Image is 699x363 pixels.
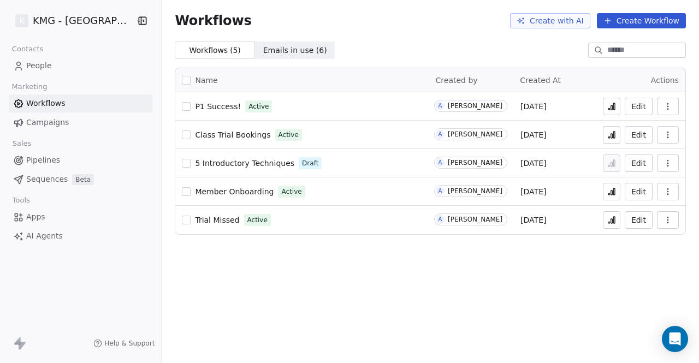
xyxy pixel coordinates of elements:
span: Apps [26,211,45,223]
span: Trial Missed [195,216,239,224]
span: Created At [520,76,561,85]
span: KMG - [GEOGRAPHIC_DATA] [33,14,133,28]
a: Campaigns [9,114,152,132]
button: Edit [625,126,653,144]
div: A [439,215,442,224]
span: K [19,15,24,26]
a: Member Onboarding [195,186,274,197]
div: [PERSON_NAME] [448,159,502,166]
a: Help & Support [93,339,155,348]
button: KKMG - [GEOGRAPHIC_DATA] [13,11,128,30]
span: Help & Support [104,339,155,348]
span: P1 Success! [195,102,241,111]
div: A [439,130,442,139]
span: Sales [8,135,36,152]
span: Workflows [175,13,251,28]
button: Create Workflow [597,13,686,28]
span: Class Trial Bookings [195,130,270,139]
a: Trial Missed [195,215,239,225]
a: People [9,57,152,75]
span: Draft [302,158,318,168]
span: Marketing [7,79,52,95]
div: [PERSON_NAME] [448,130,502,138]
span: [DATE] [520,215,546,225]
span: [DATE] [520,101,546,112]
span: Active [247,215,268,225]
span: Actions [651,76,679,85]
span: [DATE] [520,129,546,140]
span: Emails in use ( 6 ) [263,45,327,56]
button: Edit [625,98,653,115]
div: A [439,102,442,110]
button: Create with AI [510,13,590,28]
a: AI Agents [9,227,152,245]
div: [PERSON_NAME] [448,216,502,223]
div: [PERSON_NAME] [448,102,502,110]
span: Pipelines [26,154,60,166]
span: Beta [72,174,94,185]
a: Workflows [9,94,152,112]
button: Edit [625,183,653,200]
a: P1 Success! [195,101,241,112]
span: [DATE] [520,158,546,169]
span: Active [279,130,299,140]
span: 5 Introductory Techniques [195,159,294,168]
span: Name [195,75,217,86]
a: Apps [9,208,152,226]
span: Tools [8,192,34,209]
button: Edit [625,154,653,172]
span: Member Onboarding [195,187,274,196]
a: Class Trial Bookings [195,129,270,140]
div: Open Intercom Messenger [662,326,688,352]
span: AI Agents [26,230,63,242]
span: [DATE] [520,186,546,197]
div: A [439,187,442,195]
span: Campaigns [26,117,69,128]
span: Contacts [7,41,48,57]
a: SequencesBeta [9,170,152,188]
a: Pipelines [9,151,152,169]
div: [PERSON_NAME] [448,187,502,195]
span: Workflows [26,98,66,109]
span: Active [248,102,269,111]
button: Edit [625,211,653,229]
span: People [26,60,52,72]
span: Created by [436,76,478,85]
span: Active [281,187,301,197]
div: A [439,158,442,167]
a: 5 Introductory Techniques [195,158,294,169]
span: Sequences [26,174,68,185]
